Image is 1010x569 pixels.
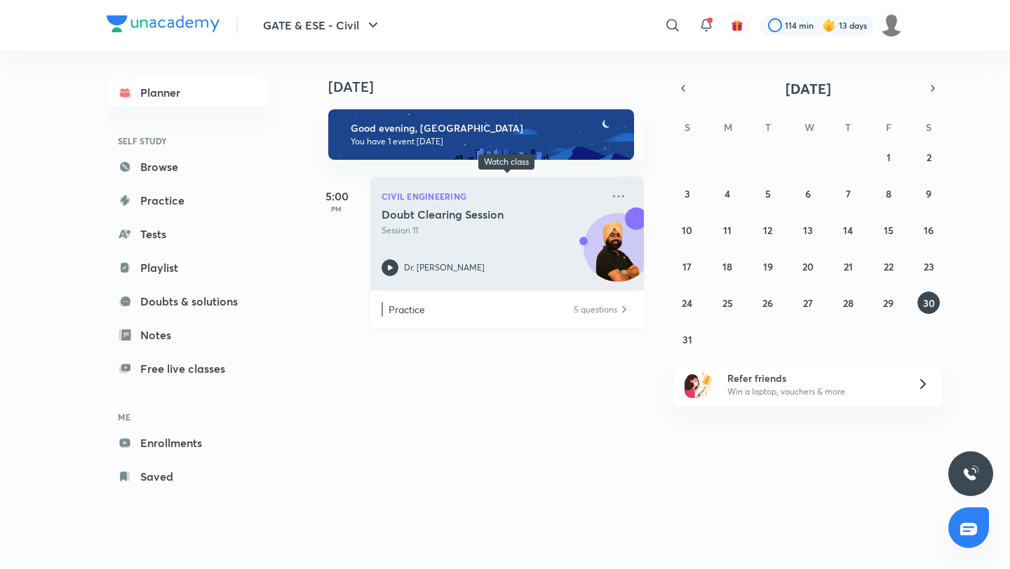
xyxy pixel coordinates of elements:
img: Company Logo [107,15,220,32]
a: Free live classes [107,355,269,383]
button: August 21, 2025 [837,255,859,277]
button: August 28, 2025 [837,292,859,314]
button: August 10, 2025 [676,219,699,241]
p: You have 1 event [DATE] [351,136,621,147]
h5: 5:00 [309,188,365,205]
abbr: Saturday [926,121,931,134]
img: referral [685,370,713,398]
abbr: August 11, 2025 [723,224,732,237]
abbr: Tuesday [765,121,771,134]
abbr: Friday [886,121,891,134]
h5: Doubt Clearing Session [382,207,556,221]
button: August 15, 2025 [877,219,900,241]
abbr: Sunday [685,121,690,134]
a: Enrollments [107,429,269,457]
abbr: Thursday [845,121,851,134]
button: [DATE] [693,78,923,98]
p: Civil Engineering [382,188,602,205]
abbr: August 17, 2025 [682,260,692,273]
button: August 5, 2025 [757,182,779,205]
abbr: August 28, 2025 [843,296,854,310]
img: streak [822,18,836,32]
button: August 4, 2025 [716,182,739,205]
div: Watch class [484,157,529,167]
a: Company Logo [107,15,220,36]
button: August 23, 2025 [917,255,940,277]
button: August 3, 2025 [676,182,699,205]
abbr: August 19, 2025 [763,260,773,273]
abbr: August 22, 2025 [884,260,894,273]
h6: SELF STUDY [107,129,269,153]
img: Practice available [619,302,630,317]
a: Planner [107,78,269,107]
button: August 18, 2025 [716,255,739,277]
a: Doubts & solutions [107,287,269,315]
abbr: August 5, 2025 [765,187,771,200]
abbr: August 15, 2025 [884,224,894,237]
abbr: August 1, 2025 [887,151,891,164]
a: Practice [107,186,269,214]
span: [DATE] [786,79,831,98]
abbr: August 2, 2025 [927,151,931,164]
button: August 22, 2025 [877,255,900,277]
button: August 19, 2025 [757,255,779,277]
button: August 17, 2025 [676,255,699,277]
a: Tests [107,220,269,248]
button: August 7, 2025 [837,182,859,205]
button: August 13, 2025 [797,219,819,241]
button: August 12, 2025 [757,219,779,241]
button: avatar [726,14,748,36]
button: August 31, 2025 [676,328,699,350]
abbr: August 21, 2025 [844,260,853,273]
abbr: August 26, 2025 [762,296,773,310]
abbr: August 16, 2025 [924,224,934,237]
button: GATE & ESE - Civil [255,11,390,39]
abbr: August 4, 2025 [725,187,730,200]
abbr: August 9, 2025 [926,187,931,200]
button: August 30, 2025 [917,292,940,314]
abbr: August 3, 2025 [685,187,690,200]
p: Session 11 [382,224,602,237]
abbr: August 20, 2025 [802,260,814,273]
abbr: August 25, 2025 [722,296,733,310]
a: Browse [107,153,269,181]
h6: Good evening, [GEOGRAPHIC_DATA] [351,122,621,135]
abbr: August 30, 2025 [923,296,935,310]
button: August 11, 2025 [716,219,739,241]
button: August 6, 2025 [797,182,819,205]
img: Rahul KD [880,13,903,37]
p: Dr. [PERSON_NAME] [404,261,485,274]
abbr: Wednesday [804,121,814,134]
abbr: August 8, 2025 [886,187,891,200]
h4: [DATE] [328,78,658,95]
abbr: August 29, 2025 [883,296,894,310]
abbr: August 6, 2025 [805,187,811,200]
button: August 26, 2025 [757,292,779,314]
abbr: August 24, 2025 [682,296,692,310]
a: Notes [107,321,269,349]
button: August 1, 2025 [877,146,900,168]
img: Avatar [584,221,652,288]
a: Saved [107,462,269,491]
p: Win a laptop, vouchers & more [727,385,900,398]
abbr: August 27, 2025 [803,296,813,310]
button: August 25, 2025 [716,292,739,314]
p: Practice [389,302,572,317]
img: evening [328,109,634,160]
p: 5 questions [574,302,617,317]
h6: ME [107,405,269,429]
abbr: Monday [724,121,732,134]
button: August 2, 2025 [917,146,940,168]
button: August 20, 2025 [797,255,819,277]
abbr: August 13, 2025 [803,224,813,237]
button: August 8, 2025 [877,182,900,205]
img: ttu [962,465,979,482]
abbr: August 31, 2025 [682,333,692,346]
button: August 24, 2025 [676,292,699,314]
button: August 14, 2025 [837,219,859,241]
h6: Refer friends [727,371,900,385]
abbr: August 18, 2025 [722,260,732,273]
button: August 9, 2025 [917,182,940,205]
button: August 27, 2025 [797,292,819,314]
button: August 29, 2025 [877,292,900,314]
